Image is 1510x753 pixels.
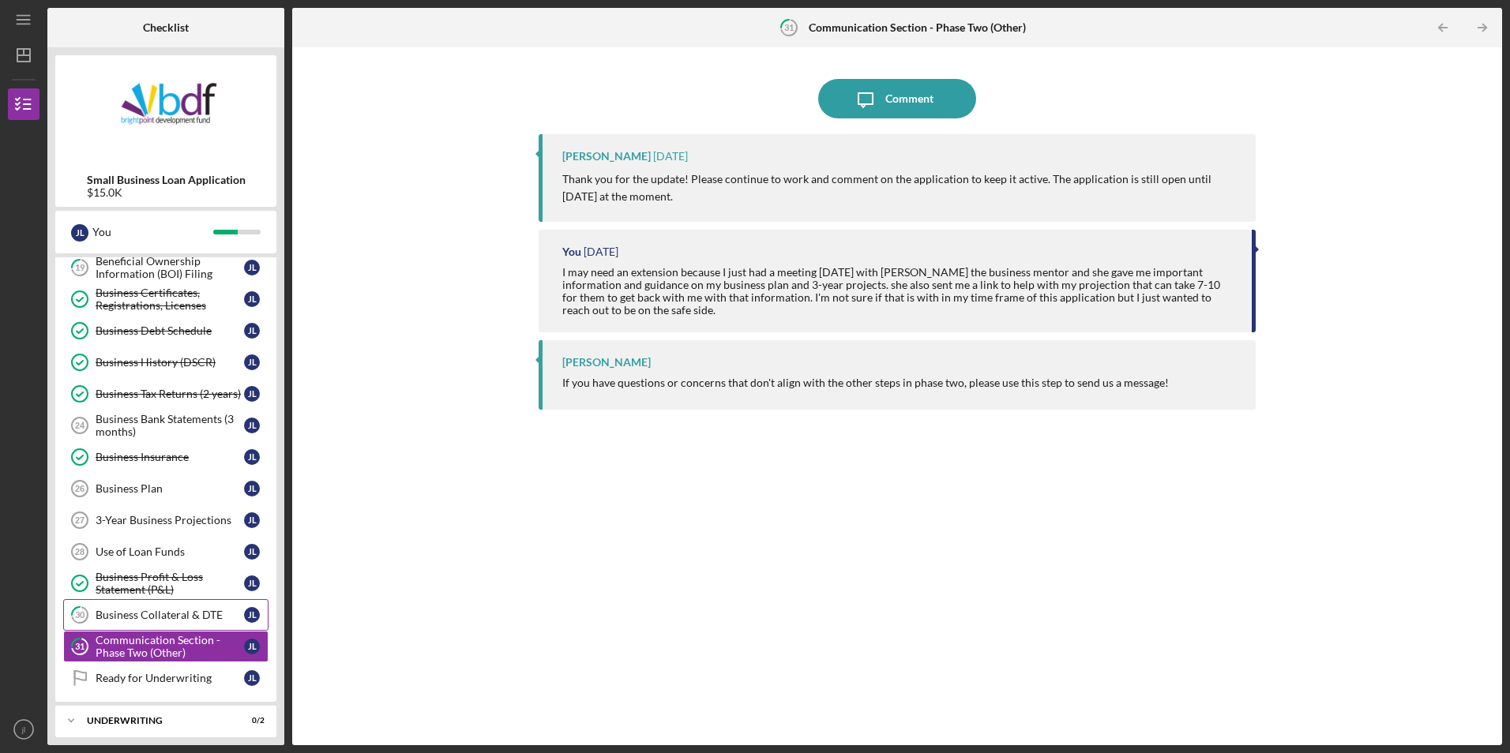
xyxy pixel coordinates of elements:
[562,170,1239,206] p: Thank you for the update! Please continue to work and comment on the application to keep it activ...
[143,21,189,34] b: Checklist
[75,484,85,493] tspan: 26
[784,22,794,32] tspan: 31
[244,449,260,465] div: j l
[63,473,269,504] a: 26Business Planjl
[244,575,260,591] div: j l
[244,512,260,528] div: j l
[96,514,244,526] div: 3-Year Business Projections
[21,725,25,734] text: jl
[562,266,1235,317] div: I may need an extension because I just had a meeting [DATE] with [PERSON_NAME] the business mento...
[75,421,85,430] tspan: 24
[244,670,260,686] div: j l
[96,255,244,280] div: Beneficial Ownership Information (BOI) Filing
[96,356,244,369] div: Business History (DSCR)
[63,410,269,441] a: 24Business Bank Statements (3 months)jl
[562,245,581,258] div: You
[244,386,260,402] div: j l
[584,245,618,258] time: 2025-08-20 16:41
[63,441,269,473] a: Business Insurancejl
[562,376,1169,389] div: If you have questions or concerns that don't align with the other steps in phase two, please use ...
[96,413,244,438] div: Business Bank Statements (3 months)
[63,252,269,283] a: 19Beneficial Ownership Information (BOI) Filingjl
[63,378,269,410] a: Business Tax Returns (2 years)jl
[87,174,246,186] b: Small Business Loan Application
[63,536,269,568] a: 28Use of Loan Fundsjl
[236,716,265,725] div: 0 / 2
[96,571,244,596] div: Business Profit & Loss Statement (P&L)
[63,504,269,536] a: 273-Year Business Projectionsjl
[63,347,269,378] a: Business History (DSCR)jl
[96,451,244,463] div: Business Insurance
[75,642,85,652] tspan: 31
[75,515,85,525] tspan: 27
[653,150,688,163] time: 2025-08-21 13:23
[244,607,260,623] div: j l
[244,639,260,654] div: j l
[75,547,85,556] tspan: 28
[244,291,260,307] div: j l
[87,186,246,199] div: $15.0K
[87,716,225,725] div: Underwriting
[809,21,1026,34] b: Communication Section - Phase Two (Other)
[8,714,39,745] button: jl
[244,418,260,433] div: j l
[63,568,269,599] a: Business Profit & Loss Statement (P&L)jl
[96,324,244,337] div: Business Debt Schedule
[63,662,269,694] a: Ready for Underwritingjl
[244,260,260,275] div: j l
[63,283,269,315] a: Business Certificates, Registrations, Licensesjl
[63,631,269,662] a: 31Communication Section - Phase Two (Other)jl
[55,63,276,158] img: Product logo
[96,609,244,621] div: Business Collateral & DTE
[96,634,244,659] div: Communication Section - Phase Two (Other)
[562,150,651,163] div: [PERSON_NAME]
[75,263,85,273] tspan: 19
[96,545,244,558] div: Use of Loan Funds
[63,315,269,347] a: Business Debt Schedulejl
[92,219,213,245] div: You
[244,354,260,370] div: j l
[71,224,88,242] div: j l
[562,356,651,369] div: [PERSON_NAME]
[244,323,260,339] div: j l
[63,599,269,631] a: 30Business Collateral & DTEjl
[96,388,244,400] div: Business Tax Returns (2 years)
[96,287,244,312] div: Business Certificates, Registrations, Licenses
[244,544,260,560] div: j l
[818,79,976,118] button: Comment
[75,610,85,620] tspan: 30
[96,672,244,684] div: Ready for Underwriting
[244,481,260,496] div: j l
[885,79,933,118] div: Comment
[96,482,244,495] div: Business Plan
